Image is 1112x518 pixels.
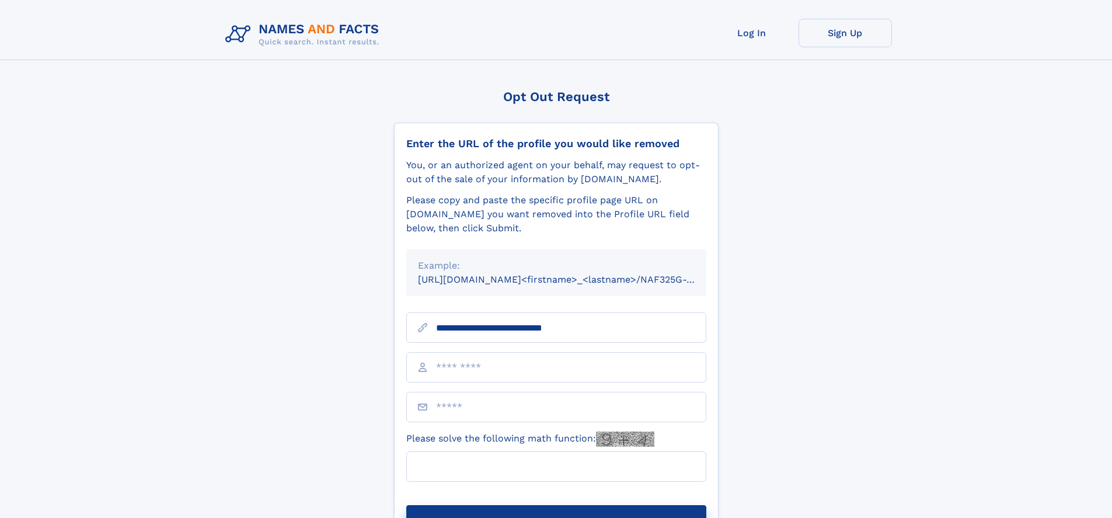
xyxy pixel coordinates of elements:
div: Please copy and paste the specific profile page URL on [DOMAIN_NAME] you want removed into the Pr... [406,193,706,235]
a: Sign Up [799,19,892,47]
small: [URL][DOMAIN_NAME]<firstname>_<lastname>/NAF325G-xxxxxxxx [418,274,728,285]
img: Logo Names and Facts [221,19,389,50]
div: Enter the URL of the profile you would like removed [406,137,706,150]
label: Please solve the following math function: [406,432,654,447]
div: Example: [418,259,695,273]
div: You, or an authorized agent on your behalf, may request to opt-out of the sale of your informatio... [406,158,706,186]
div: Opt Out Request [394,89,719,104]
a: Log In [705,19,799,47]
